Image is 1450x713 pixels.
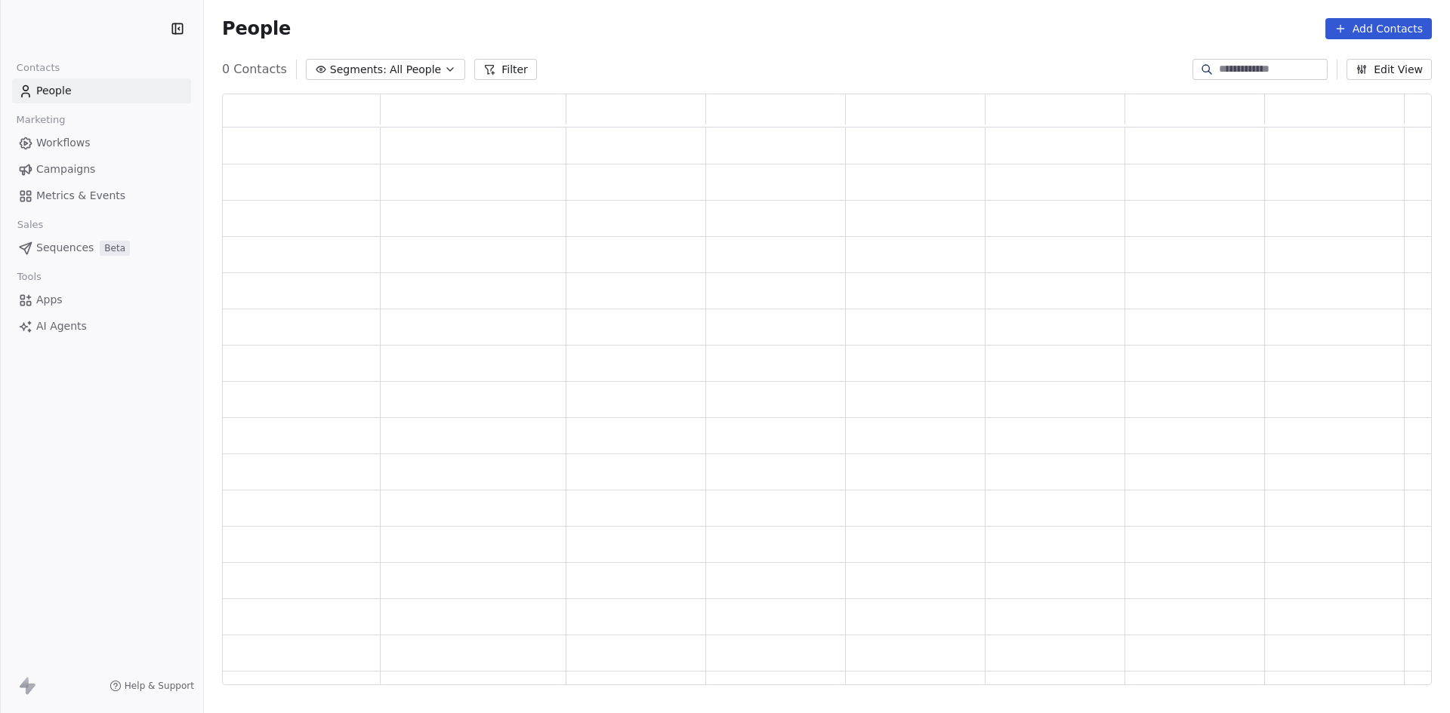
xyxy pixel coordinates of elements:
[125,680,194,692] span: Help & Support
[11,266,48,288] span: Tools
[36,188,125,204] span: Metrics & Events
[36,318,87,334] span: AI Agents
[36,292,63,308] span: Apps
[474,59,537,80] button: Filter
[10,57,66,79] span: Contacts
[12,314,191,339] a: AI Agents
[12,131,191,155] a: Workflows
[11,214,50,236] span: Sales
[100,241,130,256] span: Beta
[390,62,441,78] span: All People
[110,680,194,692] a: Help & Support
[222,17,291,40] span: People
[36,161,95,177] span: Campaigns
[1325,18,1432,39] button: Add Contacts
[12,78,191,103] a: People
[10,109,72,131] span: Marketing
[12,157,191,182] a: Campaigns
[36,240,94,256] span: Sequences
[330,62,387,78] span: Segments:
[12,183,191,208] a: Metrics & Events
[12,235,191,260] a: SequencesBeta
[36,135,91,151] span: Workflows
[12,287,191,312] a: Apps
[1347,59,1432,80] button: Edit View
[36,83,72,99] span: People
[222,60,287,78] span: 0 Contacts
